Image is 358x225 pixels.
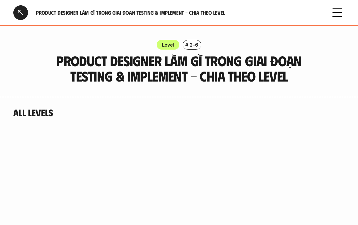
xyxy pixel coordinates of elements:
[36,9,322,16] h6: Product Designer làm gì trong giai đoạn Testing & Implement - Chia theo Level
[185,42,188,47] h6: #
[37,53,321,84] h3: Product Designer làm gì trong giai đoạn Testing & Implement - Chia theo Level
[13,107,345,118] h4: All Levels
[162,41,174,48] p: Level
[190,41,198,48] p: 2-6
